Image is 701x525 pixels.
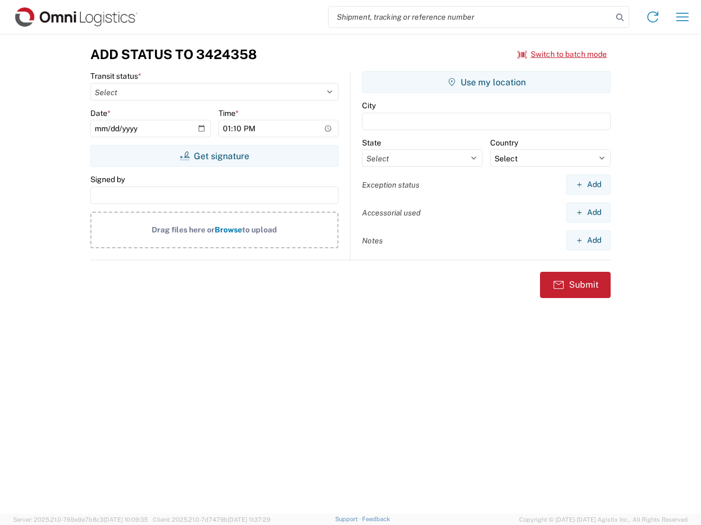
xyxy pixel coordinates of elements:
[13,516,148,523] span: Server: 2025.21.0-769a9a7b8c3
[540,272,611,298] button: Submit
[104,516,148,523] span: [DATE] 10:09:35
[90,145,338,167] button: Get signature
[219,108,239,118] label: Time
[566,174,611,195] button: Add
[362,71,611,93] button: Use my location
[152,225,215,234] span: Drag files here or
[90,108,111,118] label: Date
[518,45,607,63] button: Switch to batch mode
[242,225,277,234] span: to upload
[362,236,383,246] label: Notes
[90,174,125,184] label: Signed by
[519,515,688,524] span: Copyright © [DATE]-[DATE] Agistix Inc., All Rights Reserved
[566,202,611,223] button: Add
[362,138,381,148] label: State
[490,138,518,148] label: Country
[362,101,376,110] label: City
[335,516,363,522] a: Support
[228,516,271,523] span: [DATE] 11:37:29
[362,208,421,218] label: Accessorial used
[215,225,242,234] span: Browse
[566,230,611,250] button: Add
[362,516,390,522] a: Feedback
[90,71,141,81] label: Transit status
[362,180,420,190] label: Exception status
[329,7,612,27] input: Shipment, tracking or reference number
[90,46,257,62] h3: Add Status to 3424358
[153,516,271,523] span: Client: 2025.21.0-7d7479b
